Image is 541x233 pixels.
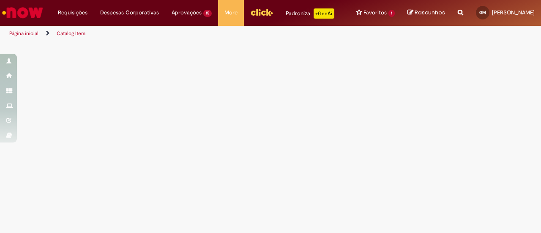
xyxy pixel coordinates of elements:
[407,9,445,17] a: Rascunhos
[314,8,334,19] p: +GenAi
[100,8,159,17] span: Despesas Corporativas
[172,8,202,17] span: Aprovações
[415,8,445,16] span: Rascunhos
[388,10,395,17] span: 1
[1,4,44,21] img: ServiceNow
[224,8,238,17] span: More
[203,10,212,17] span: 15
[58,8,87,17] span: Requisições
[250,6,273,19] img: click_logo_yellow_360x200.png
[363,8,387,17] span: Favoritos
[479,10,486,15] span: GM
[492,9,535,16] span: [PERSON_NAME]
[286,8,334,19] div: Padroniza
[6,26,354,41] ul: Trilhas de página
[57,30,85,37] a: Catalog Item
[9,30,38,37] a: Página inicial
